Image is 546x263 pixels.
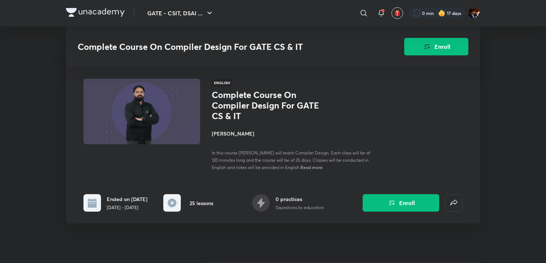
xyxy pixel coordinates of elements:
button: Enroll [404,38,468,55]
img: Thumbnail [82,78,201,145]
p: [DATE] - [DATE] [107,204,148,211]
h4: [PERSON_NAME] [212,130,375,137]
button: Enroll [363,194,439,212]
h6: 0 practices [276,195,324,203]
span: Read more [300,164,323,170]
h6: 25 lessons [190,199,213,207]
img: Asmeet Gupta [468,7,480,19]
button: avatar [391,7,403,19]
span: In this course [PERSON_NAME] will teach Compiler Design. Each class will be of 120 minutes long a... [212,150,370,170]
span: English [212,79,232,87]
h6: Ended on [DATE] [107,195,148,203]
h3: Complete Course On Compiler Design For GATE CS & IT [78,42,363,52]
img: streak [438,9,445,17]
button: false [445,194,463,212]
p: 0 questions by educators [276,204,324,211]
img: avatar [394,10,401,16]
h1: Complete Course On Compiler Design For GATE CS & IT [212,90,331,121]
a: Company Logo [66,8,125,19]
button: GATE - CSIT, DSAI ... [143,6,218,20]
img: Company Logo [66,8,125,17]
